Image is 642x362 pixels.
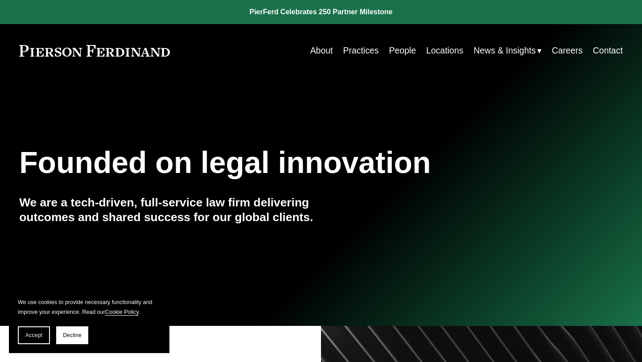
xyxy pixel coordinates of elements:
a: Careers [552,42,583,59]
a: Cookie Policy [105,309,139,315]
a: folder dropdown [473,42,541,59]
span: News & Insights [473,43,535,58]
a: Practices [343,42,379,59]
a: Contact [593,42,623,59]
button: Accept [18,326,50,344]
button: Decline [56,326,88,344]
section: Cookie banner [9,288,169,353]
a: Locations [426,42,463,59]
p: We use cookies to provide necessary functionality and improve your experience. Read our . [18,297,160,317]
a: People [389,42,416,59]
h4: We are a tech-driven, full-service law firm delivering outcomes and shared success for our global... [19,195,321,225]
h1: Founded on legal innovation [19,145,522,180]
span: Accept [25,332,42,338]
a: About [310,42,333,59]
span: Decline [63,332,82,338]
